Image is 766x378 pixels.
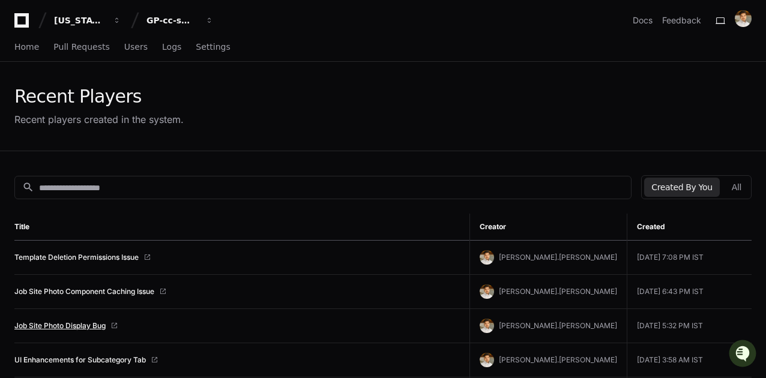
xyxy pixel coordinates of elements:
a: Users [124,34,148,61]
span: Users [124,43,148,50]
td: [DATE] 5:32 PM IST [627,309,752,343]
button: [US_STATE] Pacific [49,10,126,31]
div: Start new chat [41,89,197,101]
div: GP-cc-sml-apps [146,14,198,26]
a: Job Site Photo Display Bug [14,321,106,331]
td: [DATE] 7:08 PM IST [627,241,752,275]
span: [PERSON_NAME].[PERSON_NAME] [499,287,617,296]
button: GP-cc-sml-apps [142,10,219,31]
img: avatar [480,319,494,333]
img: avatar [735,10,752,27]
a: UI Enhancements for Subcategory Tab [14,355,146,365]
div: Recent Players [14,86,184,107]
a: Settings [196,34,230,61]
iframe: Open customer support [728,338,760,371]
td: [DATE] 3:58 AM IST [627,343,752,377]
div: We're available if you need us! [41,101,152,111]
th: Creator [469,214,627,241]
button: Feedback [662,14,701,26]
a: Logs [162,34,181,61]
a: Job Site Photo Component Caching Issue [14,287,154,296]
a: Powered byPylon [85,125,145,135]
img: avatar [480,284,494,299]
button: All [725,178,749,197]
a: Template Deletion Permissions Issue [14,253,139,262]
td: [DATE] 6:43 PM IST [627,275,752,309]
span: Pylon [119,126,145,135]
span: Home [14,43,39,50]
img: avatar [480,250,494,265]
mat-icon: search [22,181,34,193]
img: avatar [480,353,494,367]
button: Created By You [644,178,719,197]
div: [US_STATE] Pacific [54,14,106,26]
span: Pull Requests [53,43,109,50]
span: [PERSON_NAME].[PERSON_NAME] [499,321,617,330]
span: [PERSON_NAME].[PERSON_NAME] [499,253,617,262]
a: Pull Requests [53,34,109,61]
a: Home [14,34,39,61]
div: Welcome [12,48,219,67]
span: [PERSON_NAME].[PERSON_NAME] [499,355,617,364]
span: Settings [196,43,230,50]
div: Recent players created in the system. [14,112,184,127]
span: Logs [162,43,181,50]
th: Title [14,214,469,241]
img: PlayerZero [12,12,36,36]
img: 1756235613930-3d25f9e4-fa56-45dd-b3ad-e072dfbd1548 [12,89,34,111]
a: Docs [633,14,653,26]
button: Start new chat [204,93,219,107]
th: Created [627,214,752,241]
